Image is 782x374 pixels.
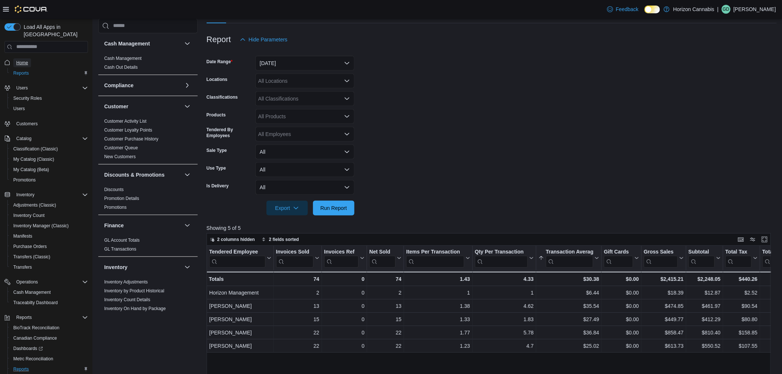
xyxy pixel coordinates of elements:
[7,343,91,354] a: Dashboards
[13,134,34,143] button: Catalog
[725,248,752,267] div: Total Tax
[10,94,88,103] span: Security Roles
[104,40,150,47] h3: Cash Management
[10,334,88,343] span: Canadian Compliance
[645,6,660,13] input: Dark Mode
[13,212,45,218] span: Inventory Count
[98,185,198,215] div: Discounts & Promotions
[13,278,41,286] button: Operations
[406,248,464,255] div: Items Per Transaction
[369,248,395,267] div: Net Sold
[104,246,136,252] span: GL Transactions
[104,222,124,229] h3: Finance
[546,248,593,267] div: Transaction Average
[209,248,271,267] button: Tendered Employee
[13,119,88,128] span: Customers
[324,275,364,283] div: 0
[722,5,731,14] div: Gigi Dodds
[104,82,181,89] button: Compliance
[104,119,147,124] a: Customer Activity List
[13,264,32,270] span: Transfers
[369,275,401,283] div: 74
[104,154,136,160] span: New Customers
[207,235,258,244] button: 2 columns hidden
[21,23,88,38] span: Load All Apps in [GEOGRAPHIC_DATA]
[13,366,29,372] span: Reports
[104,205,127,210] a: Promotions
[13,156,54,162] span: My Catalog (Classic)
[209,248,265,255] div: Tendered Employee
[16,121,38,127] span: Customers
[276,248,313,255] div: Invoices Sold
[209,288,271,297] div: Horizon Management
[104,145,138,151] span: Customer Queue
[1,118,91,129] button: Customers
[104,195,139,201] span: Promotion Details
[209,315,271,324] div: [PERSON_NAME]
[688,248,715,255] div: Subtotal
[324,248,358,267] div: Invoices Ref
[475,315,534,324] div: 1.83
[104,171,181,178] button: Discounts & Promotions
[1,277,91,287] button: Operations
[13,300,58,306] span: Traceabilty Dashboard
[13,134,88,143] span: Catalog
[104,279,148,285] span: Inventory Adjustments
[276,315,319,324] div: 15
[475,328,534,337] div: 5.78
[475,248,528,255] div: Qty Per Transaction
[104,196,139,201] a: Promotion Details
[725,288,758,297] div: $2.52
[209,275,271,283] div: Totals
[644,302,684,310] div: $474.85
[7,154,91,164] button: My Catalog (Classic)
[98,236,198,256] div: Finance
[10,201,59,210] a: Adjustments (Classic)
[207,165,226,171] label: Use Type
[276,288,319,297] div: 2
[475,248,534,267] button: Qty Per Transaction
[10,344,88,353] span: Dashboards
[7,297,91,308] button: Traceabilty Dashboard
[13,325,59,331] span: BioTrack Reconciliation
[10,354,56,363] a: Metrc Reconciliation
[183,39,192,48] button: Cash Management
[10,144,61,153] a: Classification (Classic)
[98,54,198,75] div: Cash Management
[276,328,319,337] div: 22
[209,248,265,267] div: Tendered Employee
[104,288,164,293] a: Inventory by Product Historical
[16,85,28,91] span: Users
[313,201,354,215] button: Run Report
[604,248,633,267] div: Gift Card Sales
[104,263,127,271] h3: Inventory
[104,204,127,210] span: Promotions
[13,190,37,199] button: Inventory
[207,147,227,153] label: Sale Type
[644,248,678,267] div: Gross Sales
[7,175,91,185] button: Promotions
[98,117,198,164] div: Customer
[717,5,719,14] p: |
[209,328,271,337] div: [PERSON_NAME]
[475,288,534,297] div: 1
[10,242,88,251] span: Purchase Orders
[604,315,639,324] div: $0.00
[183,221,192,230] button: Finance
[104,238,140,243] a: GL Account Totals
[748,235,757,244] button: Display options
[13,106,25,112] span: Users
[7,323,91,333] button: BioTrack Reconciliation
[104,55,142,61] span: Cash Management
[475,275,534,283] div: 4.33
[688,328,721,337] div: $810.40
[104,103,128,110] h3: Customer
[255,180,354,195] button: All
[10,94,45,103] a: Security Roles
[538,328,599,337] div: $36.84
[673,5,714,14] p: Horizon Cannabis
[645,13,645,14] span: Dark Mode
[406,315,470,324] div: 1.33
[406,248,464,267] div: Items Per Transaction
[276,302,319,310] div: 13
